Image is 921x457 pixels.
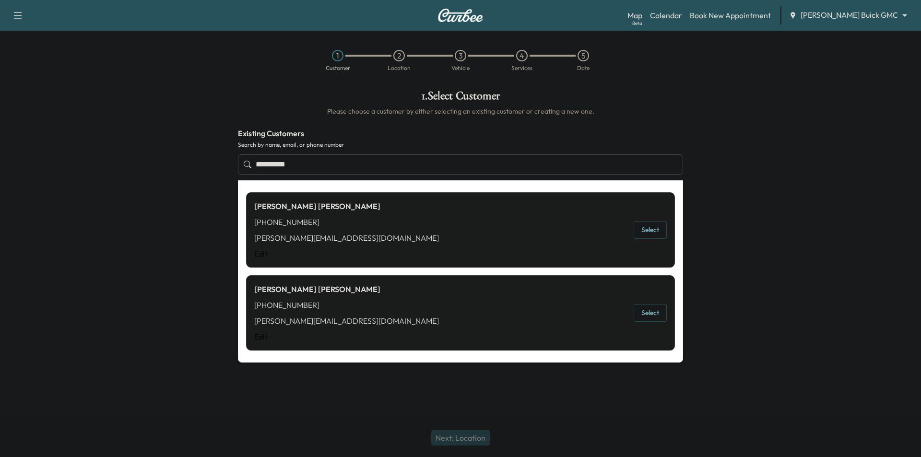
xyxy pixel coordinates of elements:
div: Customer [326,65,350,71]
div: 1 [332,50,343,61]
button: Select [634,221,667,239]
a: Book New Appointment [690,10,771,21]
div: 4 [516,50,528,61]
label: Search by name, email, or phone number [238,141,683,149]
a: MapBeta [627,10,642,21]
h6: Please choose a customer by either selecting an existing customer or creating a new one. [238,106,683,116]
div: Services [511,65,532,71]
div: Beta [632,20,642,27]
a: Calendar [650,10,682,21]
div: [PERSON_NAME][EMAIL_ADDRESS][DOMAIN_NAME] [254,232,439,244]
div: [PERSON_NAME] [PERSON_NAME] [254,200,439,212]
h4: Existing Customers [238,128,683,139]
div: [PERSON_NAME] [PERSON_NAME] [254,283,439,295]
img: Curbee Logo [437,9,484,22]
span: [PERSON_NAME] Buick GMC [801,10,898,21]
h1: 1 . Select Customer [238,90,683,106]
a: Edit [254,331,439,342]
div: [PHONE_NUMBER] [254,216,439,228]
div: [PHONE_NUMBER] [254,299,439,311]
div: Location [388,65,411,71]
button: Select [634,304,667,322]
div: 5 [578,50,589,61]
div: Vehicle [451,65,470,71]
div: [PERSON_NAME][EMAIL_ADDRESS][DOMAIN_NAME] [254,315,439,327]
div: Date [577,65,590,71]
div: 2 [393,50,405,61]
a: Edit [254,248,439,259]
div: 3 [455,50,466,61]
